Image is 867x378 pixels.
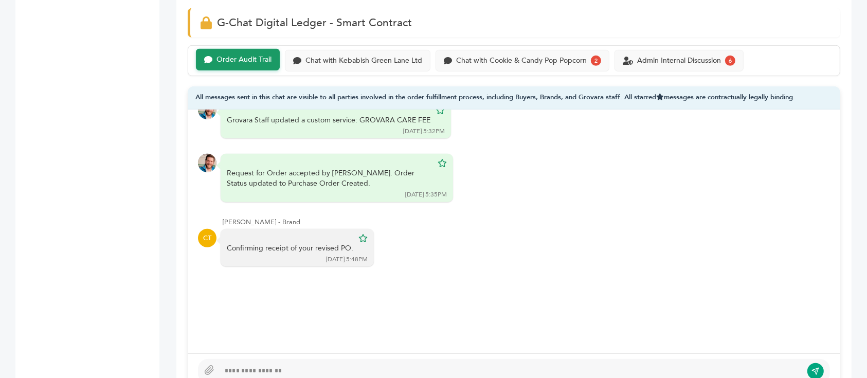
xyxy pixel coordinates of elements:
div: Chat with Kebabish Green Lane Ltd [305,57,422,65]
div: [DATE] 5:35PM [405,190,447,199]
div: 2 [591,56,601,66]
div: Grovara Staff updated a custom service: GROVARA CARE FEE [227,115,430,125]
div: Admin Internal Discussion [637,57,721,65]
div: [PERSON_NAME] - Brand [223,218,830,227]
div: Confirming receipt of your revised PO. [227,243,353,254]
div: [DATE] 5:48PM [326,255,368,264]
div: [DATE] 5:32PM [403,127,445,136]
div: All messages sent in this chat are visible to all parties involved in the order fulfillment proce... [188,86,840,110]
div: 6 [725,56,735,66]
div: Request for Order accepted by [PERSON_NAME]. Order Status updated to Purchase Order Created. [227,168,432,188]
div: Order Audit Trail [216,56,272,64]
span: G-Chat Digital Ledger - Smart Contract [217,15,412,30]
div: Chat with Cookie & Candy Pop Popcorn [456,57,587,65]
div: CT [198,229,216,247]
